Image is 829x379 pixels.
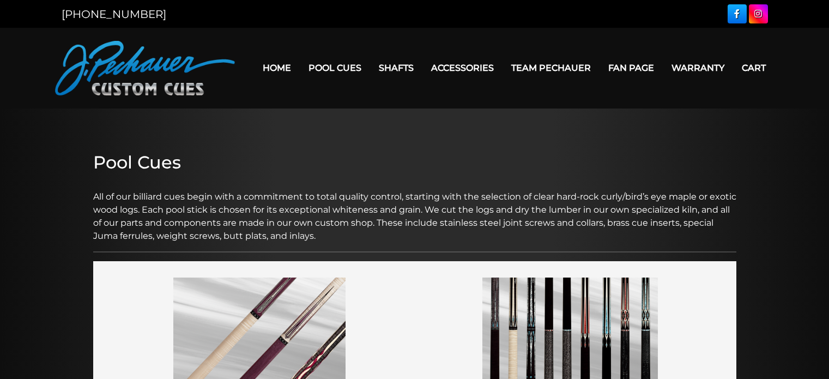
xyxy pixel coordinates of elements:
a: Pool Cues [300,54,370,82]
a: Warranty [663,54,733,82]
p: All of our billiard cues begin with a commitment to total quality control, starting with the sele... [93,177,736,243]
img: Pechauer Custom Cues [55,41,235,95]
a: Shafts [370,54,422,82]
a: Accessories [422,54,503,82]
h2: Pool Cues [93,152,736,173]
a: Fan Page [600,54,663,82]
a: Home [254,54,300,82]
a: Cart [733,54,774,82]
a: Team Pechauer [503,54,600,82]
a: [PHONE_NUMBER] [62,8,166,21]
